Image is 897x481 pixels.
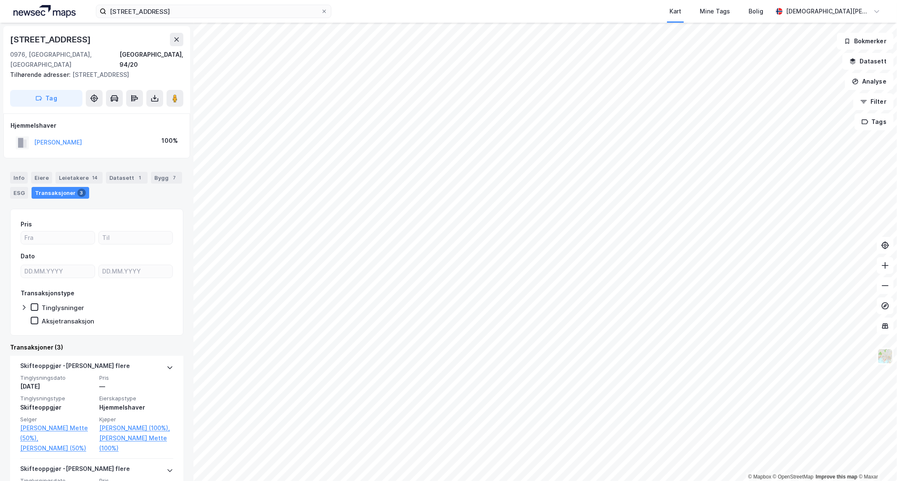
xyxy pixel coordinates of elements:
[21,288,74,298] div: Transaksjonstype
[786,6,870,16] div: [DEMOGRAPHIC_DATA][PERSON_NAME]
[10,90,82,107] button: Tag
[816,474,857,480] a: Improve this map
[42,304,84,312] div: Tinglysninger
[99,395,173,402] span: Eierskapstype
[13,5,76,18] img: logo.a4113a55bc3d86da70a041830d287a7e.svg
[99,402,173,413] div: Hjemmelshaver
[877,348,893,364] img: Z
[99,231,172,244] input: Til
[20,423,94,443] a: [PERSON_NAME] Mette (50%),
[10,70,177,80] div: [STREET_ADDRESS]
[21,231,95,244] input: Fra
[151,172,182,184] div: Bygg
[99,374,173,381] span: Pris
[77,189,86,197] div: 3
[99,423,173,433] a: [PERSON_NAME] (100%),
[837,33,894,50] button: Bokmerker
[99,416,173,423] span: Kjøper
[10,33,93,46] div: [STREET_ADDRESS]
[853,93,894,110] button: Filter
[99,381,173,392] div: —
[20,416,94,423] span: Selger
[10,50,119,70] div: 0976, [GEOGRAPHIC_DATA], [GEOGRAPHIC_DATA]
[10,172,28,184] div: Info
[20,361,130,374] div: Skifteoppgjør - [PERSON_NAME] flere
[10,342,183,352] div: Transaksjoner (3)
[31,172,52,184] div: Eiere
[90,173,99,182] div: 14
[20,374,94,381] span: Tinglysningsdato
[749,6,763,16] div: Bolig
[10,71,72,78] span: Tilhørende adresser:
[842,53,894,70] button: Datasett
[10,187,28,199] div: ESG
[21,251,35,261] div: Dato
[855,441,897,481] div: Kontrollprogram for chat
[136,173,144,182] div: 1
[669,6,681,16] div: Kart
[56,172,103,184] div: Leietakere
[32,187,89,199] div: Transaksjoner
[748,474,771,480] a: Mapbox
[42,317,94,325] div: Aksjetransaksjon
[20,443,94,453] a: [PERSON_NAME] (50%)
[11,121,183,131] div: Hjemmelshaver
[21,219,32,229] div: Pris
[161,136,178,146] div: 100%
[845,73,894,90] button: Analyse
[855,441,897,481] iframe: Chat Widget
[119,50,183,70] div: [GEOGRAPHIC_DATA], 94/20
[106,5,321,18] input: Søk på adresse, matrikkel, gårdeiere, leietakere eller personer
[20,381,94,392] div: [DATE]
[855,113,894,130] button: Tags
[106,172,148,184] div: Datasett
[20,402,94,413] div: Skifteoppgjør
[99,433,173,453] a: [PERSON_NAME] Mette (100%)
[170,173,179,182] div: 7
[773,474,814,480] a: OpenStreetMap
[20,464,130,477] div: Skifteoppgjør - [PERSON_NAME] flere
[700,6,730,16] div: Mine Tags
[21,265,95,278] input: DD.MM.YYYY
[99,265,172,278] input: DD.MM.YYYY
[20,395,94,402] span: Tinglysningstype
